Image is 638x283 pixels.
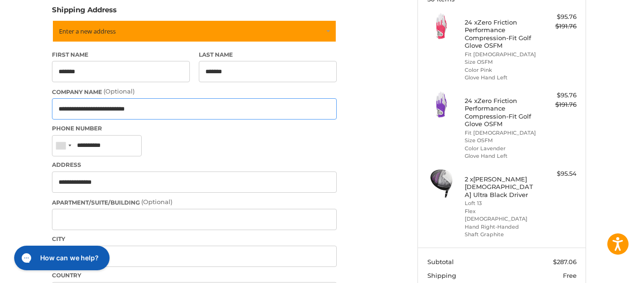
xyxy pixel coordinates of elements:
span: Enter a new address [59,27,116,35]
div: $95.76 [539,91,577,100]
iframe: Gorgias live chat messenger [9,242,112,274]
li: Shaft Graphite [465,231,537,239]
span: Free [563,272,577,279]
label: First Name [52,51,190,59]
label: Company Name [52,87,337,96]
label: Apartment/Suite/Building [52,197,337,207]
li: Glove Hand Left [465,152,537,160]
li: Hand Right-Handed [465,223,537,231]
div: $95.76 [539,12,577,22]
li: Size OSFM [465,58,537,66]
div: $95.54 [539,169,577,179]
li: Flex [DEMOGRAPHIC_DATA] [465,207,537,223]
li: Fit [DEMOGRAPHIC_DATA] [465,129,537,137]
small: (Optional) [103,87,135,95]
span: Subtotal [427,258,454,266]
h4: 24 x Zero Friction Performance Compression-Fit Golf Glove OSFM [465,18,537,49]
h4: 2 x [PERSON_NAME] [DEMOGRAPHIC_DATA] Ultra Black Driver [465,175,537,198]
li: Size OSFM [465,137,537,145]
legend: Shipping Address [52,5,117,20]
div: $191.76 [539,100,577,110]
label: City [52,235,337,243]
li: Fit [DEMOGRAPHIC_DATA] [465,51,537,59]
h4: 24 x Zero Friction Performance Compression-Fit Golf Glove OSFM [465,97,537,128]
label: Phone Number [52,124,337,133]
span: $287.06 [553,258,577,266]
label: Country [52,271,337,280]
small: (Optional) [141,198,172,206]
li: Glove Hand Left [465,74,537,82]
label: Address [52,161,337,169]
span: Shipping [427,272,456,279]
div: $191.76 [539,22,577,31]
li: Color Pink [465,66,537,74]
li: Color Lavender [465,145,537,153]
li: Loft 13 [465,199,537,207]
label: Last Name [199,51,337,59]
a: Enter or select a different address [52,20,337,43]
